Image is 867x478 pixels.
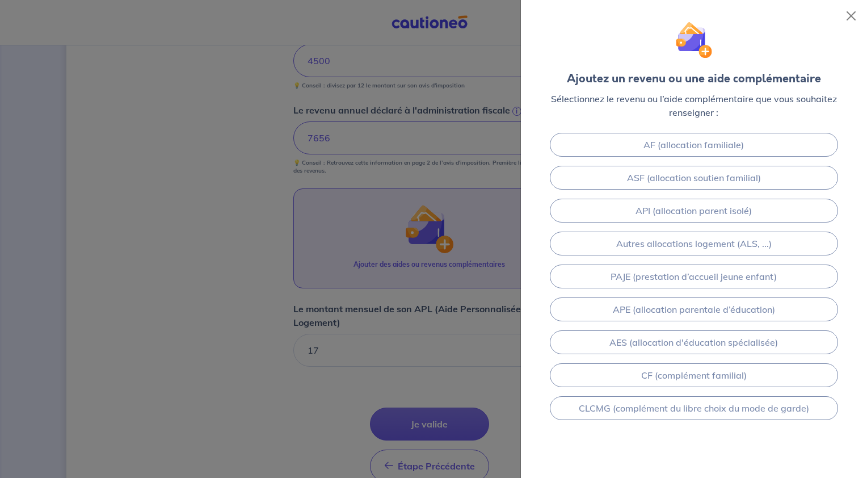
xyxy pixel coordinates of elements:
img: illu_wallet.svg [676,22,713,58]
a: AES (allocation d'éducation spécialisée) [550,330,838,354]
a: CF (complément familial) [550,363,838,387]
a: PAJE (prestation d’accueil jeune enfant) [550,265,838,288]
a: ASF (allocation soutien familial) [550,166,838,190]
p: Sélectionnez le revenu ou l’aide complémentaire que vous souhaitez renseigner : [539,92,849,119]
a: Autres allocations logement (ALS, ...) [550,232,838,255]
a: AF (allocation familiale) [550,133,838,157]
a: APE (allocation parentale d’éducation) [550,297,838,321]
a: CLCMG (complément du libre choix du mode de garde) [550,396,838,420]
button: Close [842,7,860,25]
a: API (allocation parent isolé) [550,199,838,223]
div: Ajoutez un revenu ou une aide complémentaire [567,70,821,87]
